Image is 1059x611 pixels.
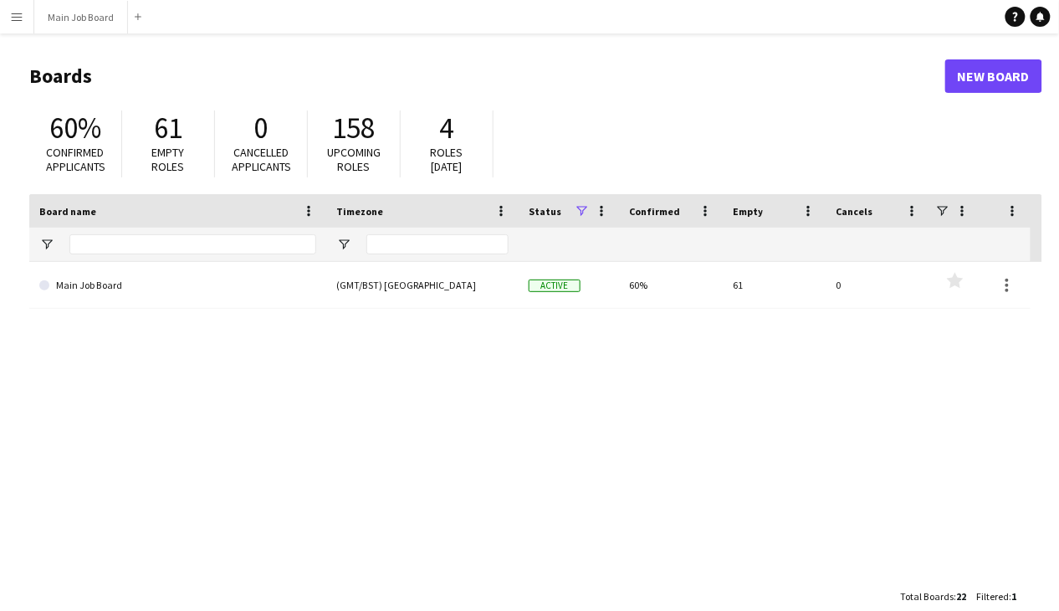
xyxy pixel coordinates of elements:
button: Main Job Board [34,1,128,33]
span: Cancelled applicants [232,145,291,174]
span: 0 [254,110,269,146]
span: 158 [333,110,376,146]
input: Timezone Filter Input [366,234,509,254]
span: 61 [154,110,182,146]
span: Empty roles [152,145,185,174]
span: 1 [1012,590,1017,603]
span: Upcoming roles [327,145,381,174]
span: 4 [440,110,454,146]
button: Open Filter Menu [39,237,54,252]
span: Cancels [836,205,873,218]
span: Board name [39,205,96,218]
input: Board name Filter Input [69,234,316,254]
span: 60% [49,110,101,146]
button: Open Filter Menu [336,237,351,252]
span: Confirmed [629,205,680,218]
div: 0 [826,262,930,308]
div: 61 [723,262,826,308]
span: Active [529,280,581,292]
a: Main Job Board [39,262,316,309]
a: New Board [945,59,1042,93]
h1: Boards [29,64,945,89]
span: 22 [957,590,967,603]
span: Roles [DATE] [431,145,463,174]
span: Empty [733,205,763,218]
div: (GMT/BST) [GEOGRAPHIC_DATA] [326,262,519,308]
span: Total Boards [901,590,954,603]
span: Status [529,205,561,218]
span: Timezone [336,205,383,218]
span: Confirmed applicants [46,145,105,174]
div: 60% [619,262,723,308]
span: Filtered [977,590,1010,603]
